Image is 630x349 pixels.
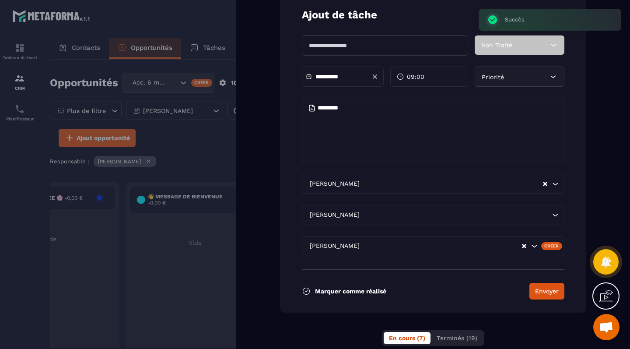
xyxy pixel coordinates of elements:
[315,288,386,295] p: Marquer comme réalisé
[361,241,521,251] input: Search for option
[384,332,430,344] button: En cours (7)
[389,335,425,342] span: En cours (7)
[302,236,564,256] div: Search for option
[361,179,542,189] input: Search for option
[302,174,564,194] div: Search for option
[308,179,361,189] span: [PERSON_NAME]
[482,74,504,81] span: Priorité
[437,335,477,342] span: Terminés (19)
[407,72,424,81] span: 09:00
[529,283,564,300] button: Envoyer
[593,314,619,340] a: Ouvrir le chat
[431,332,483,344] button: Terminés (19)
[308,241,361,251] span: [PERSON_NAME]
[522,243,526,250] button: Clear Selected
[543,181,547,187] button: Clear Selected
[302,205,564,225] div: Search for option
[541,242,563,250] div: Créer
[361,210,550,220] input: Search for option
[308,210,361,220] span: [PERSON_NAME]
